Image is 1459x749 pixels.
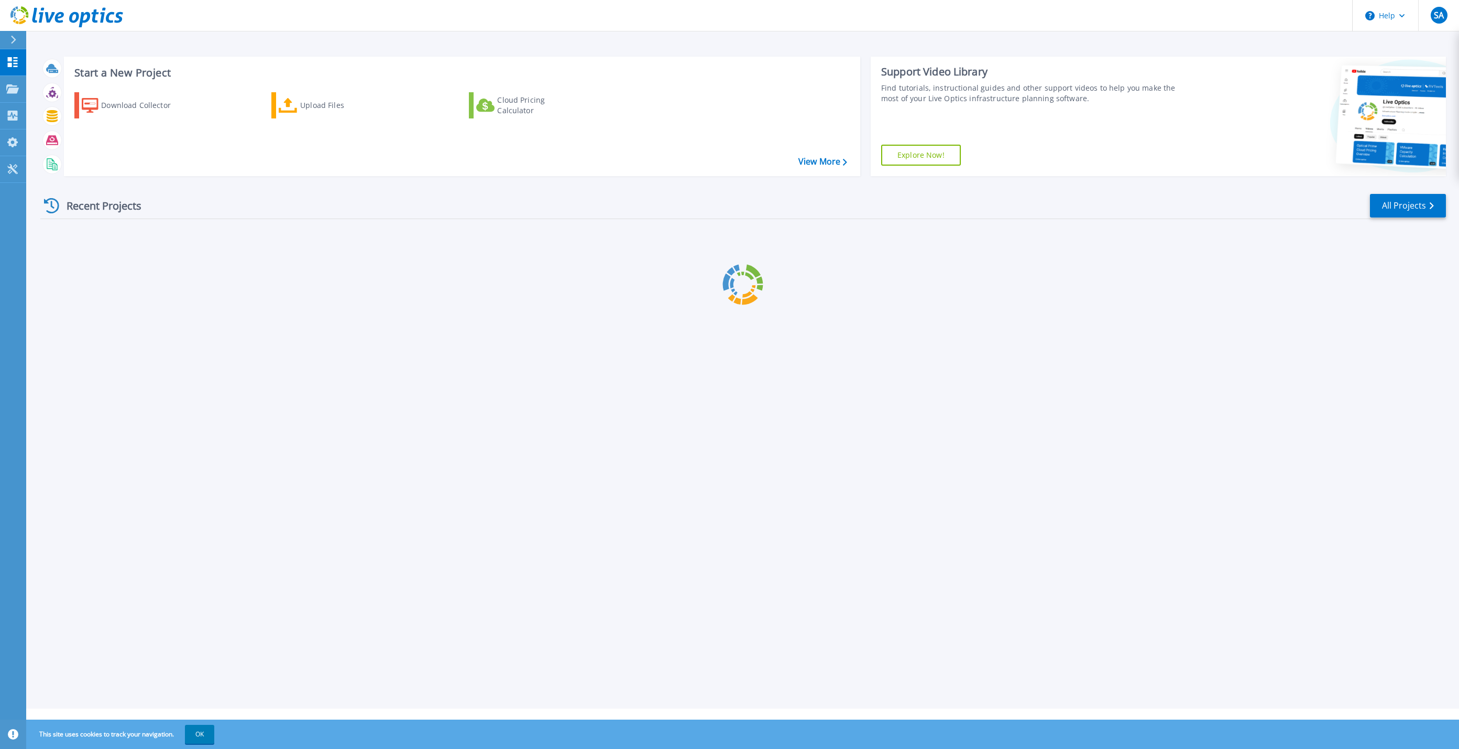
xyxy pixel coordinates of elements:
div: Download Collector [101,95,185,116]
div: Find tutorials, instructional guides and other support videos to help you make the most of your L... [881,83,1180,104]
div: Upload Files [300,95,384,116]
button: OK [185,725,214,744]
div: Cloud Pricing Calculator [497,95,581,116]
a: Upload Files [271,92,388,118]
div: Support Video Library [881,65,1180,79]
a: View More [798,157,847,167]
div: Recent Projects [40,193,156,219]
h3: Start a New Project [74,67,847,79]
a: All Projects [1370,194,1446,218]
span: SA [1434,11,1444,19]
a: Download Collector [74,92,191,118]
a: Explore Now! [881,145,961,166]
span: This site uses cookies to track your navigation. [29,725,214,744]
a: Cloud Pricing Calculator [469,92,586,118]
